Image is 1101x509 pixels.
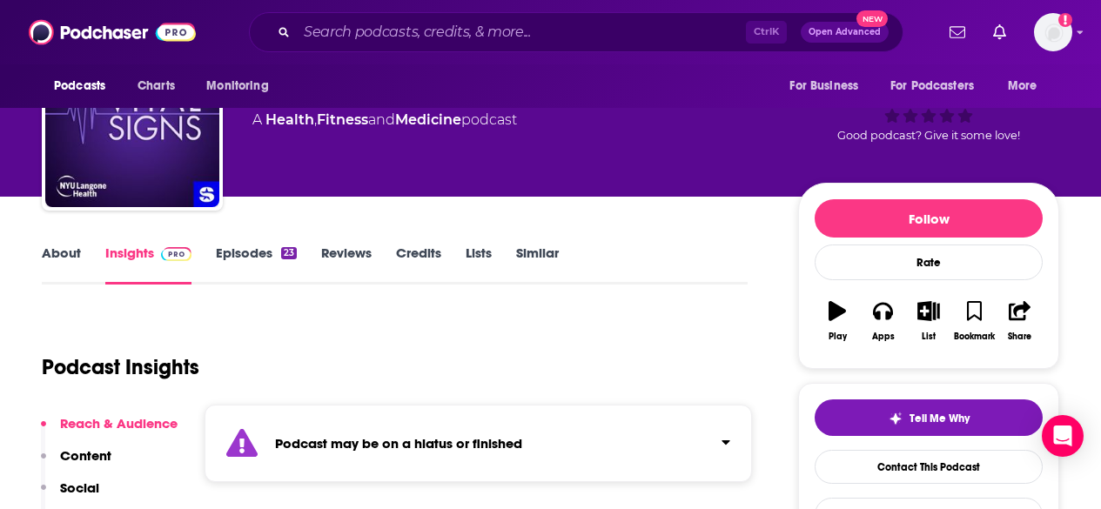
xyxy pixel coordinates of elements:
button: open menu [777,70,880,103]
img: Podchaser Pro [161,247,191,261]
button: open menu [42,70,128,103]
span: Charts [138,74,175,98]
button: Open AdvancedNew [801,22,889,43]
a: Contact This Podcast [815,450,1043,484]
button: open menu [879,70,999,103]
button: Content [41,447,111,479]
button: open menu [194,70,291,103]
div: List [922,332,936,342]
a: Show notifications dropdown [986,17,1013,47]
section: Click to expand status details [205,405,752,482]
a: About [42,244,81,285]
span: For Business [789,74,858,98]
a: Lists [466,244,492,285]
button: Play [815,290,860,352]
a: Similar [516,244,559,285]
a: Reviews [321,244,372,285]
span: Tell Me Why [910,412,970,425]
span: More [1008,74,1037,98]
button: Follow [815,199,1043,238]
p: Social [60,479,99,496]
img: tell me why sparkle [889,412,903,425]
a: InsightsPodchaser Pro [105,244,191,285]
img: User Profile [1034,13,1072,51]
button: Show profile menu [1034,13,1072,51]
h1: Podcast Insights [42,354,199,380]
input: Search podcasts, credits, & more... [297,18,746,46]
span: Open Advanced [809,28,881,37]
button: Reach & Audience [41,415,178,447]
span: Good podcast? Give it some love! [837,129,1020,142]
span: For Podcasters [890,74,974,98]
div: A podcast [252,110,517,131]
span: , [314,111,317,128]
button: List [906,290,951,352]
span: and [368,111,395,128]
a: Health [265,111,314,128]
div: Share [1008,332,1031,342]
a: Charts [126,70,185,103]
span: Monitoring [206,74,268,98]
button: Apps [860,290,905,352]
div: Apps [872,332,895,342]
span: Ctrl K [746,21,787,44]
span: Logged in as megcassidy [1034,13,1072,51]
button: tell me why sparkleTell Me Why [815,399,1043,436]
div: Bookmark [954,332,995,342]
a: Medicine [395,111,461,128]
span: New [856,10,888,27]
svg: Add a profile image [1058,13,1072,27]
p: Reach & Audience [60,415,178,432]
span: Podcasts [54,74,105,98]
img: Vital Signs [45,33,219,207]
p: Content [60,447,111,464]
div: Rate [815,244,1043,280]
div: 23 [281,247,297,259]
div: Search podcasts, credits, & more... [249,12,903,52]
a: Credits [396,244,441,285]
a: Episodes23 [216,244,297,285]
div: Play [829,332,847,342]
button: open menu [996,70,1059,103]
strong: Podcast may be on a hiatus or finished [275,435,522,452]
img: Podchaser - Follow, Share and Rate Podcasts [29,16,196,49]
a: Fitness [317,111,368,128]
a: Show notifications dropdown [943,17,972,47]
button: Bookmark [951,290,997,352]
button: Share [997,290,1043,352]
div: Open Intercom Messenger [1042,415,1084,457]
